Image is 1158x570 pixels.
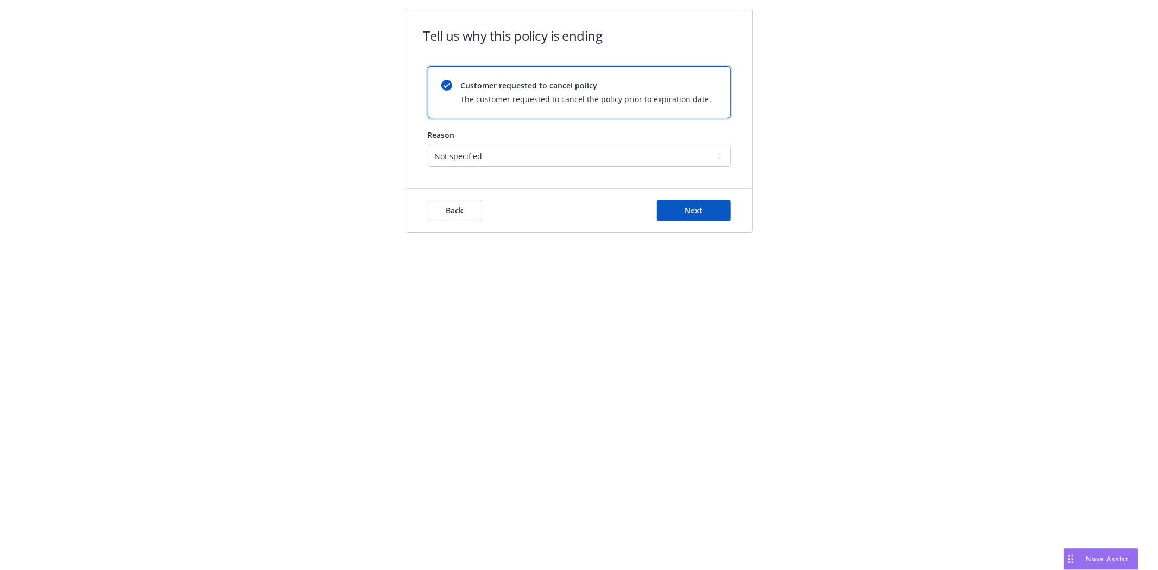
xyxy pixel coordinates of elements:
[657,200,731,221] button: Next
[423,27,603,45] h1: Tell us why this policy is ending
[461,80,712,91] span: Customer requested to cancel policy
[446,205,464,216] span: Back
[1086,554,1129,563] span: Nova Assist
[428,200,482,221] button: Back
[428,130,455,140] span: Reason
[685,205,703,216] span: Next
[1064,549,1078,569] div: Drag to move
[461,93,712,105] span: The customer requested to cancel the policy prior to expiration date.
[1064,548,1138,570] button: Nova Assist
